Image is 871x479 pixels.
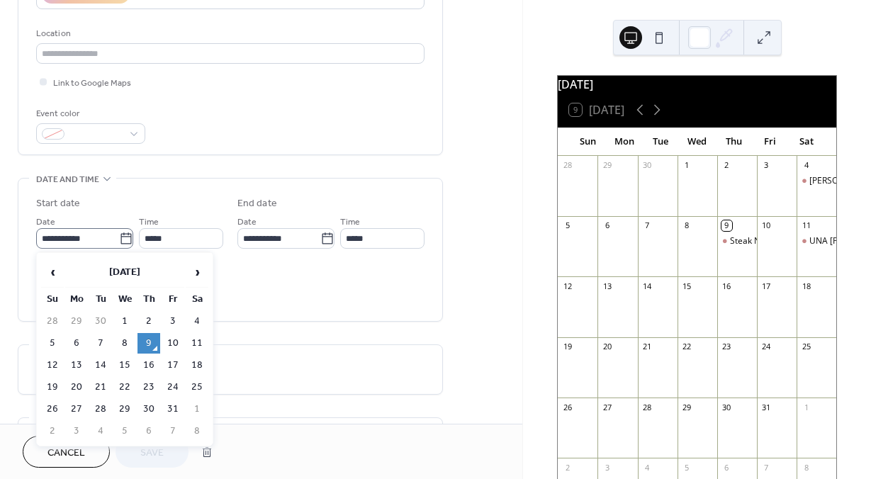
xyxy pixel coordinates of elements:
[41,399,64,419] td: 26
[682,402,692,412] div: 29
[340,215,360,230] span: Time
[41,289,64,310] th: Su
[642,128,679,156] div: Tue
[36,215,55,230] span: Date
[761,160,772,171] div: 3
[113,289,136,310] th: We
[186,399,208,419] td: 1
[602,281,612,291] div: 13
[42,258,63,286] span: ‹
[65,333,88,354] td: 6
[137,289,160,310] th: Th
[602,342,612,352] div: 20
[721,160,732,171] div: 2
[761,462,772,473] div: 7
[186,355,208,376] td: 18
[89,311,112,332] td: 30
[562,281,573,291] div: 12
[137,355,160,376] td: 16
[562,160,573,171] div: 28
[562,220,573,231] div: 5
[558,76,836,93] div: [DATE]
[761,342,772,352] div: 24
[162,289,184,310] th: Fr
[801,342,811,352] div: 25
[36,106,142,121] div: Event color
[137,399,160,419] td: 30
[113,377,136,398] td: 22
[788,128,825,156] div: Sat
[113,399,136,419] td: 29
[682,342,692,352] div: 22
[721,220,732,231] div: 9
[679,128,716,156] div: Wed
[41,311,64,332] td: 28
[162,399,184,419] td: 31
[642,342,653,352] div: 21
[642,402,653,412] div: 28
[65,257,184,288] th: [DATE]
[89,377,112,398] td: 21
[715,128,752,156] div: Thu
[162,421,184,441] td: 7
[186,377,208,398] td: 25
[801,462,811,473] div: 8
[642,160,653,171] div: 30
[47,446,85,461] span: Cancel
[562,342,573,352] div: 19
[41,355,64,376] td: 12
[65,377,88,398] td: 20
[186,258,208,286] span: ›
[602,402,612,412] div: 27
[682,220,692,231] div: 8
[65,399,88,419] td: 27
[137,311,160,332] td: 2
[36,196,80,211] div: Start date
[721,281,732,291] div: 16
[113,421,136,441] td: 5
[801,402,811,412] div: 1
[137,377,160,398] td: 23
[761,281,772,291] div: 17
[569,128,606,156] div: Sun
[162,333,184,354] td: 10
[562,402,573,412] div: 26
[162,377,184,398] td: 24
[237,196,277,211] div: End date
[642,462,653,473] div: 4
[41,421,64,441] td: 2
[682,462,692,473] div: 5
[797,235,836,247] div: UNA PETTIFORD
[752,128,789,156] div: Fri
[682,281,692,291] div: 15
[721,462,732,473] div: 6
[41,333,64,354] td: 5
[137,421,160,441] td: 6
[801,220,811,231] div: 11
[89,333,112,354] td: 7
[23,436,110,468] button: Cancel
[113,311,136,332] td: 1
[36,26,422,41] div: Location
[186,311,208,332] td: 4
[36,172,99,187] span: Date and time
[602,220,612,231] div: 6
[721,342,732,352] div: 23
[65,355,88,376] td: 13
[162,355,184,376] td: 17
[682,160,692,171] div: 1
[139,215,159,230] span: Time
[89,289,112,310] th: Tu
[801,160,811,171] div: 4
[41,377,64,398] td: 19
[186,421,208,441] td: 8
[562,462,573,473] div: 2
[237,215,257,230] span: Date
[642,281,653,291] div: 14
[606,128,643,156] div: Mon
[137,333,160,354] td: 9
[602,462,612,473] div: 3
[717,235,757,247] div: Steak Night
[730,235,775,247] div: Steak Night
